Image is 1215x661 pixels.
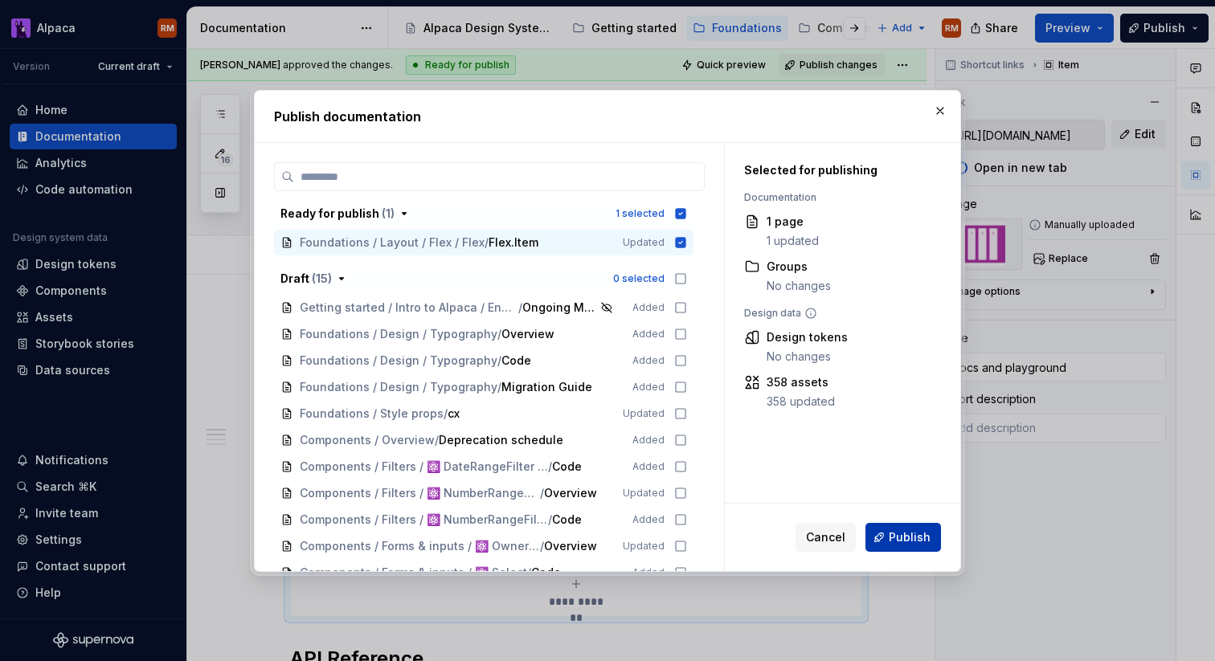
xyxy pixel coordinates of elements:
span: Foundations / Design / Typography [300,353,497,369]
div: Design data [744,307,922,320]
span: Code [552,459,584,475]
span: Cancel [806,529,845,545]
span: cx [448,406,480,422]
button: Ready for publish (1)1 selected [274,201,693,226]
span: / [444,406,448,422]
span: Ongoing Migrations [522,300,597,316]
span: / [518,300,522,316]
div: 358 updated [767,394,835,410]
span: Added [632,381,665,394]
span: / [540,538,544,554]
div: Groups [767,259,831,275]
span: Added [632,434,665,447]
div: No changes [767,278,831,294]
div: Documentation [744,191,922,204]
div: 1 updated [767,233,819,249]
span: Updated [623,540,665,553]
div: Design tokens [767,329,848,345]
div: 358 assets [767,374,835,390]
span: / [548,512,552,528]
span: Publish [889,529,931,545]
span: Getting started / Intro to Alpaca / Engineering / Migrations [300,300,518,316]
span: / [497,326,501,342]
span: Flex.Item [489,235,538,251]
span: Code [552,512,584,528]
span: Overview [501,326,554,342]
span: Updated [623,236,665,249]
span: ( 1 ) [382,206,395,220]
span: Added [632,513,665,526]
span: Added [632,301,665,314]
span: Components / Overview [300,432,435,448]
span: Overview [544,538,597,554]
span: / [548,459,552,475]
span: Updated [623,407,665,420]
span: Added [632,328,665,341]
span: / [485,235,489,251]
span: Added [632,460,665,473]
div: Selected for publishing [744,162,922,178]
span: Components / Filters / ⚛️ DateRangeFilter 🆕 [300,459,548,475]
span: Updated [623,487,665,500]
span: Added [632,354,665,367]
div: 1 page [767,214,819,230]
span: Components / Forms & inputs / ⚛️ Select [300,565,527,581]
span: Code [531,565,563,581]
span: / [497,353,501,369]
span: / [540,485,544,501]
span: Added [632,566,665,579]
span: ( 15 ) [312,271,332,285]
span: / [497,379,501,395]
span: Overview [544,485,597,501]
div: Ready for publish [280,206,395,222]
div: No changes [767,349,848,365]
span: Foundations / Layout / Flex / Flex [300,235,485,251]
span: Migration Guide [501,379,592,395]
button: Publish [865,523,941,552]
span: / [435,432,439,448]
h2: Publish documentation [274,107,941,126]
span: Components / Filters / ⚛️ NumberRangeFilter 🆕 [300,512,548,528]
span: Components / Filters / ⚛️ NumberRangeFilter 🆕 [300,485,540,501]
span: Foundations / Design / Typography [300,379,497,395]
button: Draft (15)0 selected [274,266,693,292]
span: / [527,565,531,581]
span: Components / Forms & inputs / ⚛️ OwnerSelect [300,538,540,554]
div: Draft [280,271,332,287]
button: Cancel [796,523,856,552]
span: Deprecation schedule [439,432,563,448]
span: Code [501,353,534,369]
span: Foundations / Style props [300,406,444,422]
div: 0 selected [613,272,665,285]
span: Foundations / Design / Typography [300,326,497,342]
div: 1 selected [616,207,665,220]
